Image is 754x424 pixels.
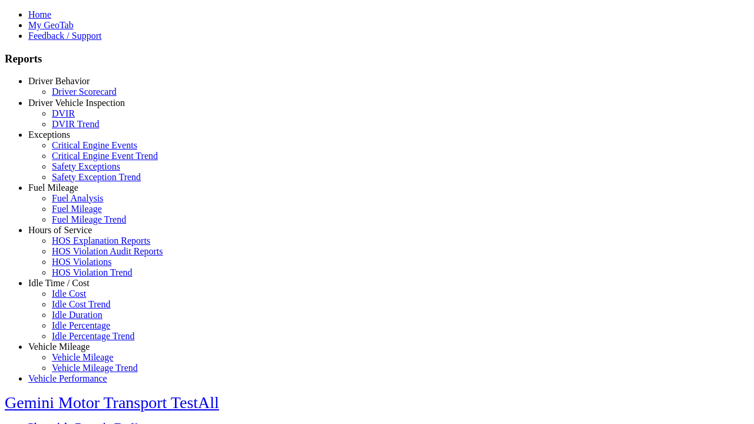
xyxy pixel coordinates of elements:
a: Fuel Mileage Trend [52,214,126,224]
a: Critical Engine Event Trend [52,151,158,161]
a: HOS Explanation Reports [52,236,150,246]
a: Idle Percentage [52,320,110,330]
a: Critical Engine Events [52,140,137,150]
a: Vehicle Mileage Trend [52,363,138,373]
a: Vehicle Mileage [28,342,90,352]
a: HOS Violations [52,257,111,267]
a: HOS Violation Trend [52,267,133,277]
a: My GeoTab [28,20,74,30]
a: Vehicle Mileage [52,352,113,362]
a: DVIR [52,108,75,118]
a: Exceptions [28,130,70,140]
h3: Reports [5,52,749,65]
a: Hours of Service [28,225,92,235]
a: Gemini Motor Transport TestAll [5,393,219,412]
a: Feedback / Support [28,31,101,41]
a: Driver Scorecard [52,87,117,97]
a: Idle Cost [52,289,86,299]
a: Fuel Mileage [28,183,78,193]
a: Idle Cost Trend [52,299,111,309]
a: Driver Vehicle Inspection [28,98,125,108]
a: Idle Percentage Trend [52,331,134,341]
a: Idle Duration [52,310,102,320]
a: Fuel Analysis [52,193,104,203]
a: HOS Violation Audit Reports [52,246,163,256]
a: Vehicle Performance [28,373,107,383]
a: Fuel Mileage [52,204,102,214]
a: Safety Exceptions [52,161,120,171]
a: Home [28,9,51,19]
a: Idle Time / Cost [28,278,90,288]
a: Driver Behavior [28,76,90,86]
a: DVIR Trend [52,119,99,129]
a: Safety Exception Trend [52,172,141,182]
